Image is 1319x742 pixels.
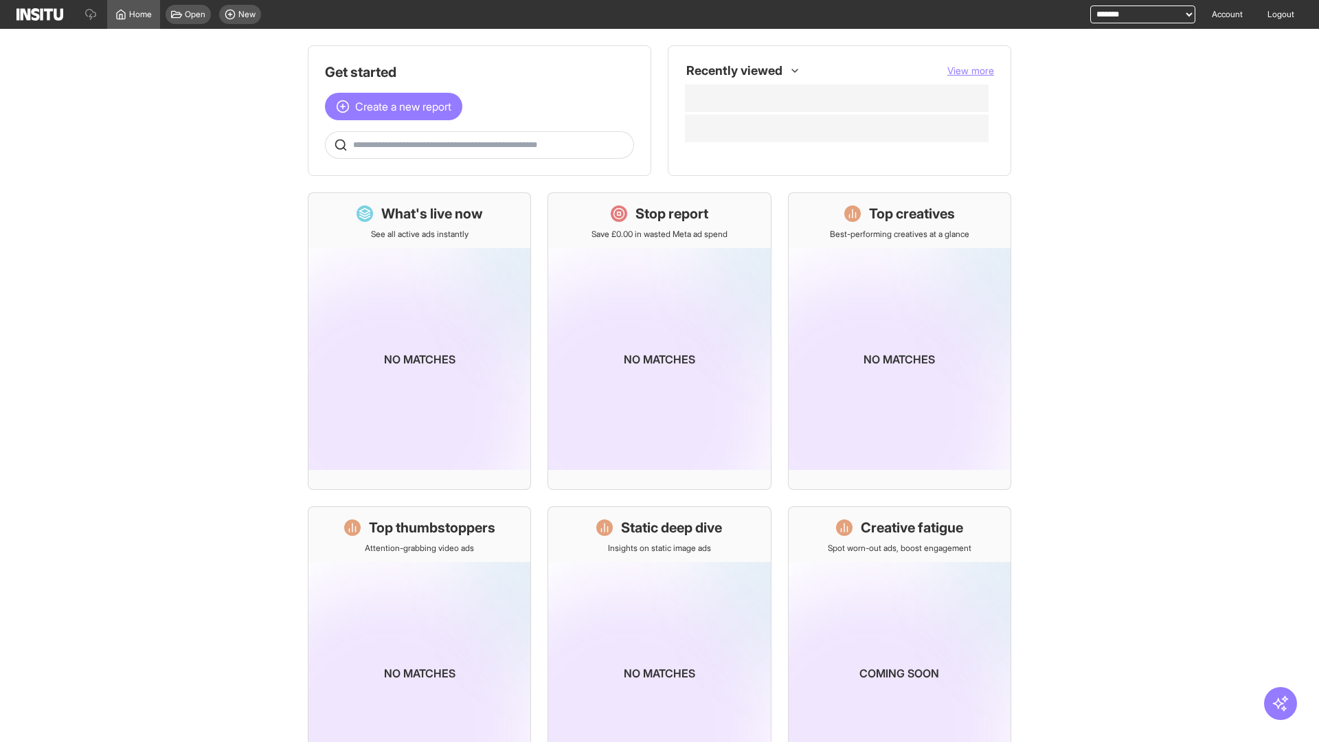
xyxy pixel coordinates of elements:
[624,665,695,682] p: No matches
[365,543,474,554] p: Attention-grabbing video ads
[947,65,994,76] span: View more
[185,9,205,20] span: Open
[16,8,63,21] img: Logo
[869,204,955,223] h1: Top creatives
[608,543,711,554] p: Insights on static image ads
[830,229,969,240] p: Best-performing creatives at a glance
[384,665,455,682] p: No matches
[621,518,722,537] h1: Static deep dive
[238,9,256,20] span: New
[788,192,1011,490] a: Top creativesBest-performing creatives at a glanceNo matches
[624,351,695,368] p: No matches
[308,248,530,470] img: coming-soon-gradient_kfitwp.png
[129,9,152,20] span: Home
[308,192,531,490] a: What's live nowSee all active ads instantlyNo matches
[548,248,770,470] img: coming-soon-gradient_kfitwp.png
[864,351,935,368] p: No matches
[947,64,994,78] button: View more
[381,204,483,223] h1: What's live now
[355,98,451,115] span: Create a new report
[635,204,708,223] h1: Stop report
[369,518,495,537] h1: Top thumbstoppers
[548,192,771,490] a: Stop reportSave £0.00 in wasted Meta ad spendNo matches
[325,93,462,120] button: Create a new report
[371,229,469,240] p: See all active ads instantly
[384,351,455,368] p: No matches
[325,63,634,82] h1: Get started
[591,229,728,240] p: Save £0.00 in wasted Meta ad spend
[789,248,1011,470] img: coming-soon-gradient_kfitwp.png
